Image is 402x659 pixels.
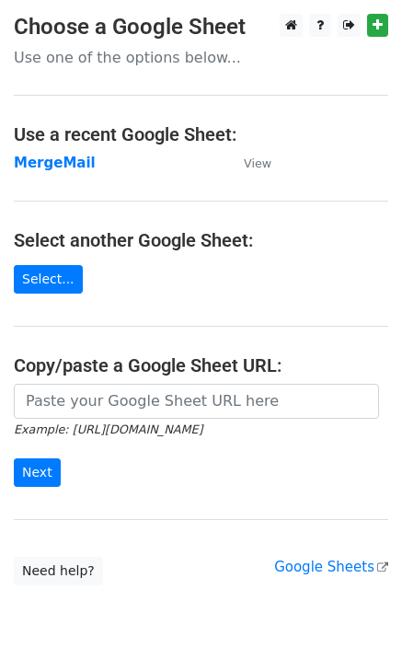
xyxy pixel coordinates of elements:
h4: Copy/paste a Google Sheet URL: [14,354,388,376]
input: Paste your Google Sheet URL here [14,384,379,419]
p: Use one of the options below... [14,48,388,67]
a: Google Sheets [274,559,388,575]
h3: Choose a Google Sheet [14,14,388,40]
a: View [225,155,271,171]
a: Select... [14,265,83,294]
small: Example: [URL][DOMAIN_NAME] [14,422,202,436]
h4: Select another Google Sheet: [14,229,388,251]
a: MergeMail [14,155,96,171]
a: Need help? [14,557,103,585]
input: Next [14,458,61,487]
small: View [244,156,271,170]
h4: Use a recent Google Sheet: [14,123,388,145]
